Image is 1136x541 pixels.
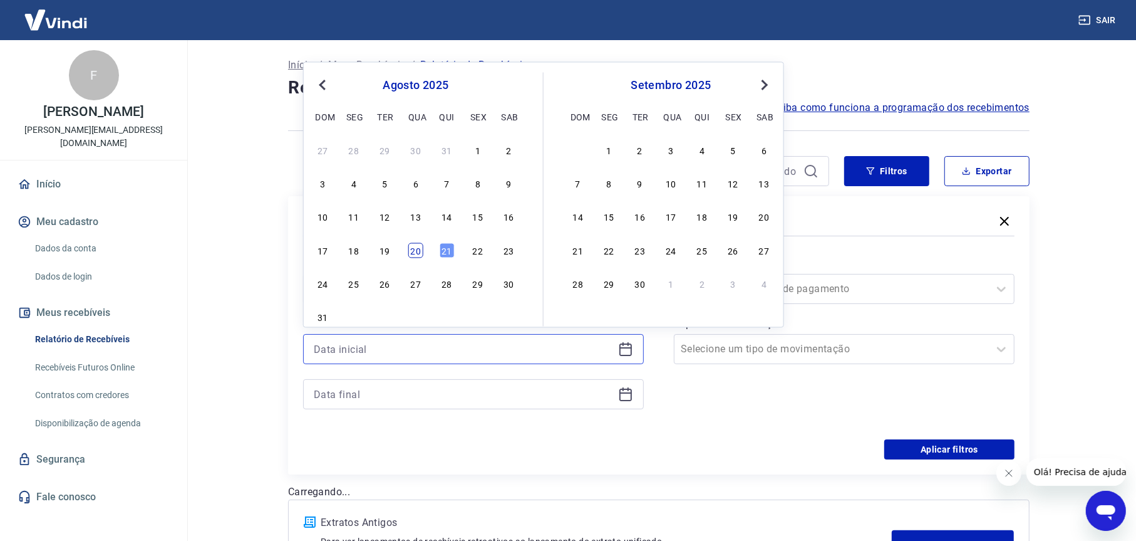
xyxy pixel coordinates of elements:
div: Choose terça-feira, 29 de julho de 2025 [377,142,392,157]
button: Aplicar filtros [884,439,1015,460]
div: Choose segunda-feira, 4 de agosto de 2025 [346,176,361,191]
div: sex [726,109,741,124]
div: Choose quinta-feira, 18 de setembro de 2025 [695,209,710,224]
div: Choose domingo, 10 de agosto de 2025 [315,209,330,224]
a: Meus Recebíveis [328,58,406,73]
p: Extratos Antigos [321,515,892,530]
div: Choose segunda-feira, 28 de julho de 2025 [346,142,361,157]
div: agosto 2025 [314,78,518,93]
div: Choose terça-feira, 19 de agosto de 2025 [377,243,392,258]
div: Choose segunda-feira, 18 de agosto de 2025 [346,243,361,258]
div: F [69,50,119,100]
div: qui [695,109,710,124]
div: Choose quinta-feira, 4 de setembro de 2025 [695,142,710,157]
div: Choose terça-feira, 9 de setembro de 2025 [633,176,648,191]
a: Recebíveis Futuros Online [30,355,172,381]
img: Vindi [15,1,96,39]
div: sex [470,109,485,124]
a: Contratos com credores [30,382,172,408]
div: Choose segunda-feira, 8 de setembro de 2025 [601,176,616,191]
div: Choose sábado, 23 de agosto de 2025 [501,243,516,258]
div: qui [439,109,454,124]
div: Choose quinta-feira, 31 de julho de 2025 [439,142,454,157]
div: ter [633,109,648,124]
div: Choose sábado, 20 de setembro de 2025 [756,209,772,224]
div: month 2025-08 [314,141,518,327]
div: Choose sexta-feira, 5 de setembro de 2025 [470,310,485,325]
div: Choose quinta-feira, 7 de agosto de 2025 [439,176,454,191]
div: Choose domingo, 28 de setembro de 2025 [571,276,586,292]
a: Saiba como funciona a programação dos recebimentos [771,100,1030,115]
div: Choose domingo, 21 de setembro de 2025 [571,243,586,258]
button: Exportar [944,156,1030,186]
a: Dados de login [30,264,172,290]
div: qua [408,109,423,124]
div: Choose quarta-feira, 13 de agosto de 2025 [408,209,423,224]
p: [PERSON_NAME][EMAIL_ADDRESS][DOMAIN_NAME] [10,123,177,150]
div: Choose sexta-feira, 1 de agosto de 2025 [470,142,485,157]
p: [PERSON_NAME] [43,105,143,118]
div: Choose domingo, 31 de agosto de 2025 [571,142,586,157]
a: Disponibilização de agenda [30,411,172,436]
div: Choose segunda-feira, 1 de setembro de 2025 [601,142,616,157]
button: Previous Month [315,78,330,93]
a: Início [15,171,172,198]
div: Choose sábado, 16 de agosto de 2025 [501,209,516,224]
p: Início [288,58,313,73]
div: Choose segunda-feira, 15 de setembro de 2025 [601,209,616,224]
div: Choose sexta-feira, 26 de setembro de 2025 [726,243,741,258]
div: Choose terça-feira, 2 de setembro de 2025 [633,142,648,157]
div: Choose terça-feira, 5 de agosto de 2025 [377,176,392,191]
div: sab [501,109,516,124]
p: Relatório de Recebíveis [420,58,528,73]
label: Forma de Pagamento [676,256,1012,271]
iframe: Fechar mensagem [996,461,1021,486]
div: Choose domingo, 31 de agosto de 2025 [315,310,330,325]
p: / [318,58,323,73]
button: Next Month [757,78,772,93]
div: Choose terça-feira, 2 de setembro de 2025 [377,310,392,325]
div: Choose domingo, 14 de setembro de 2025 [571,209,586,224]
div: Choose quinta-feira, 14 de agosto de 2025 [439,209,454,224]
div: Choose quarta-feira, 24 de setembro de 2025 [663,243,678,258]
button: Sair [1076,9,1121,32]
div: qua [663,109,678,124]
div: Choose segunda-feira, 25 de agosto de 2025 [346,276,361,292]
div: Choose segunda-feira, 29 de setembro de 2025 [601,276,616,292]
label: Tipo de Movimentação [676,317,1012,332]
div: Choose sábado, 6 de setembro de 2025 [501,310,516,325]
div: Choose quarta-feira, 20 de agosto de 2025 [408,243,423,258]
p: Carregando... [288,485,1030,500]
div: Choose quarta-feira, 1 de outubro de 2025 [663,276,678,292]
div: Choose quarta-feira, 30 de julho de 2025 [408,142,423,157]
input: Data final [314,385,613,404]
div: Choose segunda-feira, 22 de setembro de 2025 [601,243,616,258]
h4: Relatório de Recebíveis [288,75,1030,100]
div: Choose sábado, 4 de outubro de 2025 [756,276,772,292]
div: Choose sexta-feira, 8 de agosto de 2025 [470,176,485,191]
div: Choose segunda-feira, 1 de setembro de 2025 [346,310,361,325]
a: Relatório de Recebíveis [30,327,172,352]
div: Choose sábado, 27 de setembro de 2025 [756,243,772,258]
div: Choose sábado, 9 de agosto de 2025 [501,176,516,191]
a: Dados da conta [30,236,172,261]
div: Choose sábado, 6 de setembro de 2025 [756,142,772,157]
div: Choose sexta-feira, 19 de setembro de 2025 [726,209,741,224]
div: seg [601,109,616,124]
p: / [411,58,415,73]
div: Choose quinta-feira, 25 de setembro de 2025 [695,243,710,258]
iframe: Botão para abrir a janela de mensagens [1086,491,1126,531]
div: setembro 2025 [569,78,773,93]
div: Choose sábado, 30 de agosto de 2025 [501,276,516,292]
button: Filtros [844,156,929,186]
button: Meu cadastro [15,208,172,236]
div: Choose domingo, 3 de agosto de 2025 [315,176,330,191]
div: Choose sexta-feira, 12 de setembro de 2025 [726,176,741,191]
div: Choose sexta-feira, 29 de agosto de 2025 [470,276,485,292]
div: Choose terça-feira, 26 de agosto de 2025 [377,276,392,292]
div: Choose quarta-feira, 6 de agosto de 2025 [408,176,423,191]
div: Choose domingo, 27 de julho de 2025 [315,142,330,157]
div: Choose sexta-feira, 22 de agosto de 2025 [470,243,485,258]
div: Choose sábado, 13 de setembro de 2025 [756,176,772,191]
